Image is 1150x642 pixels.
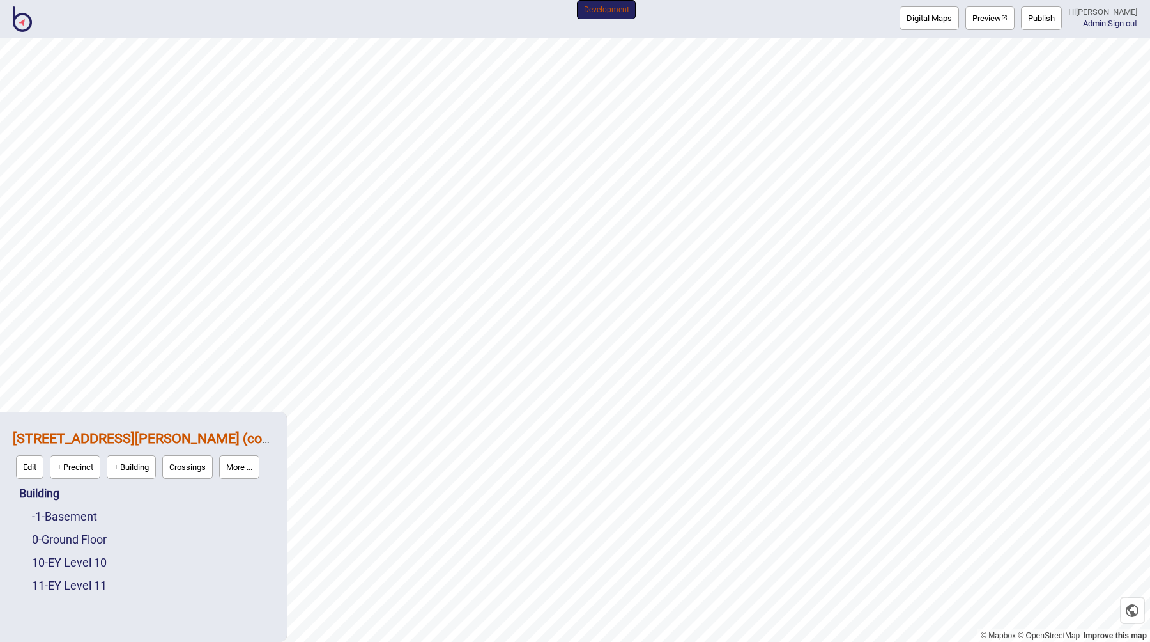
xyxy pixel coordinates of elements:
a: Crossings [159,452,216,482]
a: 10-EY Level 10 [32,556,107,569]
button: + Precinct [50,455,100,479]
div: Hi [PERSON_NAME] [1068,6,1137,18]
a: Building [19,487,59,500]
div: Ground Floor [32,528,274,551]
div: EY Level 11 [32,574,274,597]
span: | [1083,19,1108,28]
button: Preview [965,6,1015,30]
a: Previewpreview [965,6,1015,30]
a: More ... [216,452,263,482]
div: Basement [32,505,274,528]
a: Mapbox [981,631,1016,640]
button: Edit [16,455,43,479]
a: [STREET_ADDRESS][PERSON_NAME] (copy for [PERSON_NAME]) (copy for [PERSON_NAME]) [13,430,579,446]
button: Digital Maps [900,6,959,30]
a: Map feedback [1084,631,1147,640]
img: BindiMaps CMS [13,6,32,32]
img: preview [1001,15,1008,21]
a: 0-Ground Floor [32,533,107,546]
button: More ... [219,455,259,479]
button: Publish [1021,6,1062,30]
a: 11-EY Level 11 [32,579,107,592]
button: + Building [107,455,156,479]
div: EY Level 10 [32,551,274,574]
button: Sign out [1108,19,1137,28]
a: -1-Basement [32,510,97,523]
a: Edit [13,452,47,482]
div: 121 Marcus Clarke St EY Canberra (copy for Yuafa Natasha) (copy for Shanna Rose) [13,425,274,482]
a: Admin [1083,19,1106,28]
button: Crossings [162,455,213,479]
a: OpenStreetMap [1018,631,1080,640]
